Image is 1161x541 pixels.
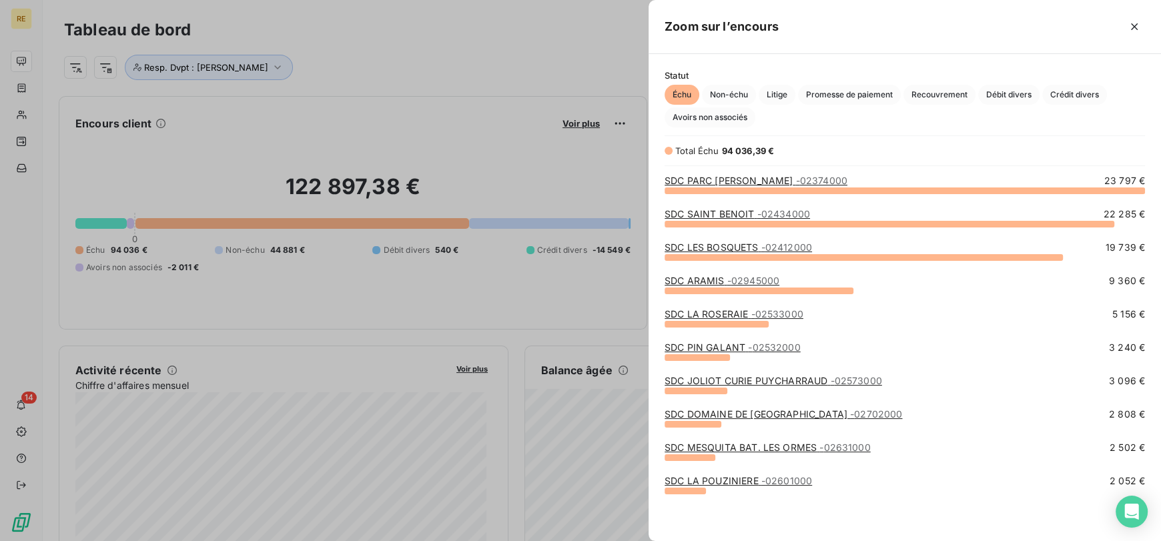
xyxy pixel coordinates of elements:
button: Non-échu [702,85,756,105]
button: Avoirs non associés [665,107,755,127]
a: SDC JOLIOT CURIE PUYCHARRAUD [665,375,882,386]
span: 3 240 € [1109,341,1145,354]
button: Promesse de paiement [798,85,901,105]
span: - 02601000 [761,475,812,486]
span: 2 052 € [1110,474,1145,488]
a: SDC ARAMIS [665,275,779,286]
span: - 02702000 [850,408,902,420]
span: 9 360 € [1109,274,1145,288]
button: Recouvrement [903,85,976,105]
span: - 02532000 [748,342,800,353]
span: - 02533000 [751,308,803,320]
span: 19 739 € [1106,241,1145,254]
div: Open Intercom Messenger [1116,496,1148,528]
span: - 02945000 [727,275,779,286]
span: Statut [665,70,1145,81]
span: 22 285 € [1104,207,1145,221]
button: Débit divers [978,85,1040,105]
a: SDC DOMAINE DE [GEOGRAPHIC_DATA] [665,408,902,420]
button: Crédit divers [1042,85,1107,105]
span: 94 036,39 € [722,145,775,156]
span: 23 797 € [1104,174,1145,187]
span: - 02434000 [757,208,810,219]
span: - 02412000 [761,241,812,253]
h5: Zoom sur l’encours [665,17,779,36]
a: SDC SAINT BENOIT [665,208,810,219]
span: Total Échu [675,145,719,156]
a: SDC LES BOSQUETS [665,241,812,253]
a: SDC LA POUZINIERE [665,475,812,486]
button: Échu [665,85,699,105]
div: grid [649,174,1161,525]
span: - 02631000 [819,442,870,453]
span: 2 808 € [1109,408,1145,421]
button: Litige [759,85,795,105]
a: SDC PIN GALANT [665,342,801,353]
a: SDC LA ROSERAIE [665,308,803,320]
span: 5 156 € [1112,308,1145,321]
a: SDC PARC [PERSON_NAME] [665,175,847,186]
span: 3 096 € [1109,374,1145,388]
span: 2 502 € [1110,441,1145,454]
a: SDC MESQUITA BAT. LES ORMES [665,442,871,453]
span: - 02573000 [830,375,881,386]
span: - 02374000 [795,175,847,186]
